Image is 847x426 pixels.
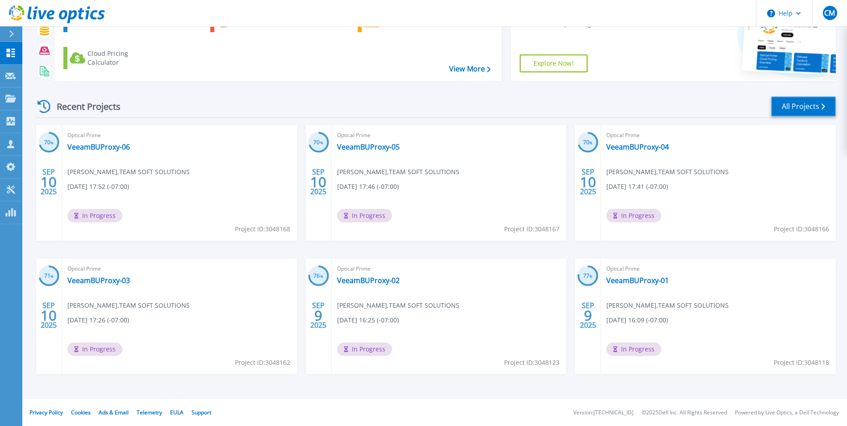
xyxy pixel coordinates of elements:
[67,142,130,151] a: VeeamBUProxy-06
[67,130,292,140] span: Optical Prime
[235,224,290,234] span: Project ID: 3048168
[606,142,669,151] a: VeeamBUProxy-04
[67,182,129,192] span: [DATE] 17:52 (-07:00)
[67,315,129,325] span: [DATE] 17:26 (-07:00)
[320,274,323,279] span: %
[310,178,326,186] span: 10
[337,301,459,310] span: [PERSON_NAME] , TEAM SOFT SOLUTIONS
[50,274,54,279] span: %
[520,54,588,72] a: Explore Now!
[320,140,323,145] span: %
[337,182,399,192] span: [DATE] 17:46 (-07:00)
[606,301,729,310] span: [PERSON_NAME] , TEAM SOFT SOLUTIONS
[735,410,839,416] li: Powered by Live Optics, a Dell Technology
[580,299,597,332] div: SEP 2025
[584,312,592,319] span: 9
[504,224,559,234] span: Project ID: 3048167
[606,276,669,285] a: VeeamBUProxy-01
[67,264,292,274] span: Optical Prime
[337,342,392,356] span: In Progress
[235,358,290,368] span: Project ID: 3048162
[774,358,829,368] span: Project ID: 3048118
[308,271,329,281] h3: 76
[337,315,399,325] span: [DATE] 16:25 (-07:00)
[589,274,592,279] span: %
[99,409,129,416] a: Ads & Email
[337,142,400,151] a: VeeamBUProxy-05
[50,140,54,145] span: %
[38,271,59,281] h3: 71
[577,138,598,148] h3: 70
[337,264,561,274] span: Optical Prime
[310,166,327,198] div: SEP 2025
[606,209,661,222] span: In Progress
[67,167,190,177] span: [PERSON_NAME] , TEAM SOFT SOLUTIONS
[606,315,668,325] span: [DATE] 16:09 (-07:00)
[67,209,122,222] span: In Progress
[29,409,63,416] a: Privacy Policy
[606,130,830,140] span: Optical Prime
[589,140,592,145] span: %
[606,182,668,192] span: [DATE] 17:41 (-07:00)
[577,271,598,281] h3: 77
[314,312,322,319] span: 9
[63,47,163,69] a: Cloud Pricing Calculator
[137,409,162,416] a: Telemetry
[771,96,836,117] a: All Projects
[580,166,597,198] div: SEP 2025
[41,312,57,319] span: 10
[573,410,634,416] li: Version: [TECHNICAL_ID]
[606,264,830,274] span: Optical Prime
[67,342,122,356] span: In Progress
[337,167,459,177] span: [PERSON_NAME] , TEAM SOFT SOLUTIONS
[580,178,596,186] span: 10
[606,167,729,177] span: [PERSON_NAME] , TEAM SOFT SOLUTIONS
[41,178,57,186] span: 10
[774,224,829,234] span: Project ID: 3048166
[824,9,835,17] span: CM
[192,409,211,416] a: Support
[67,301,190,310] span: [PERSON_NAME] , TEAM SOFT SOLUTIONS
[642,410,727,416] li: © 2025 Dell Inc. All Rights Reserved
[40,299,57,332] div: SEP 2025
[71,409,91,416] a: Cookies
[308,138,329,148] h3: 70
[88,49,159,67] div: Cloud Pricing Calculator
[606,342,661,356] span: In Progress
[310,299,327,332] div: SEP 2025
[38,138,59,148] h3: 70
[337,130,561,140] span: Optical Prime
[34,96,133,117] div: Recent Projects
[337,209,392,222] span: In Progress
[337,276,400,285] a: VeeamBUProxy-02
[449,65,491,73] a: View More
[504,358,559,368] span: Project ID: 3048123
[170,409,184,416] a: EULA
[40,166,57,198] div: SEP 2025
[67,276,130,285] a: VeeamBUProxy-03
